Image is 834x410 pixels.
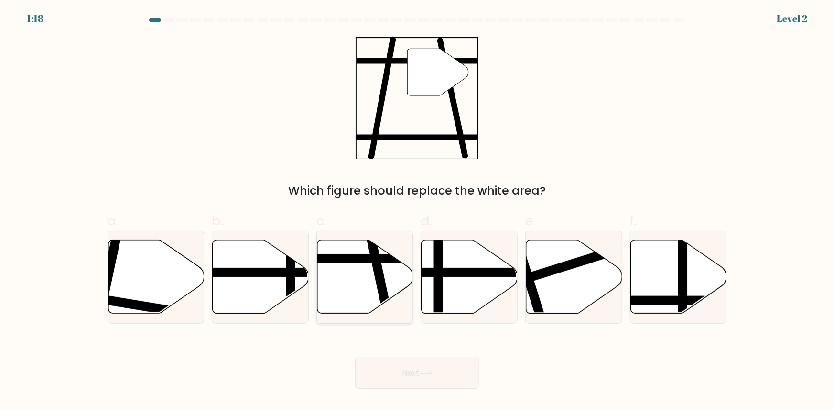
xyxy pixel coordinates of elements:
div: Which figure should replace the white area? [113,182,721,200]
span: d. [421,211,432,230]
span: f. [630,211,637,230]
span: c. [316,211,327,230]
span: a. [108,211,119,230]
g: " [407,49,468,95]
div: 1:18 [27,11,43,26]
div: Level 2 [777,11,807,26]
span: b. [212,211,223,230]
span: e. [525,211,536,230]
button: Next [355,358,479,389]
